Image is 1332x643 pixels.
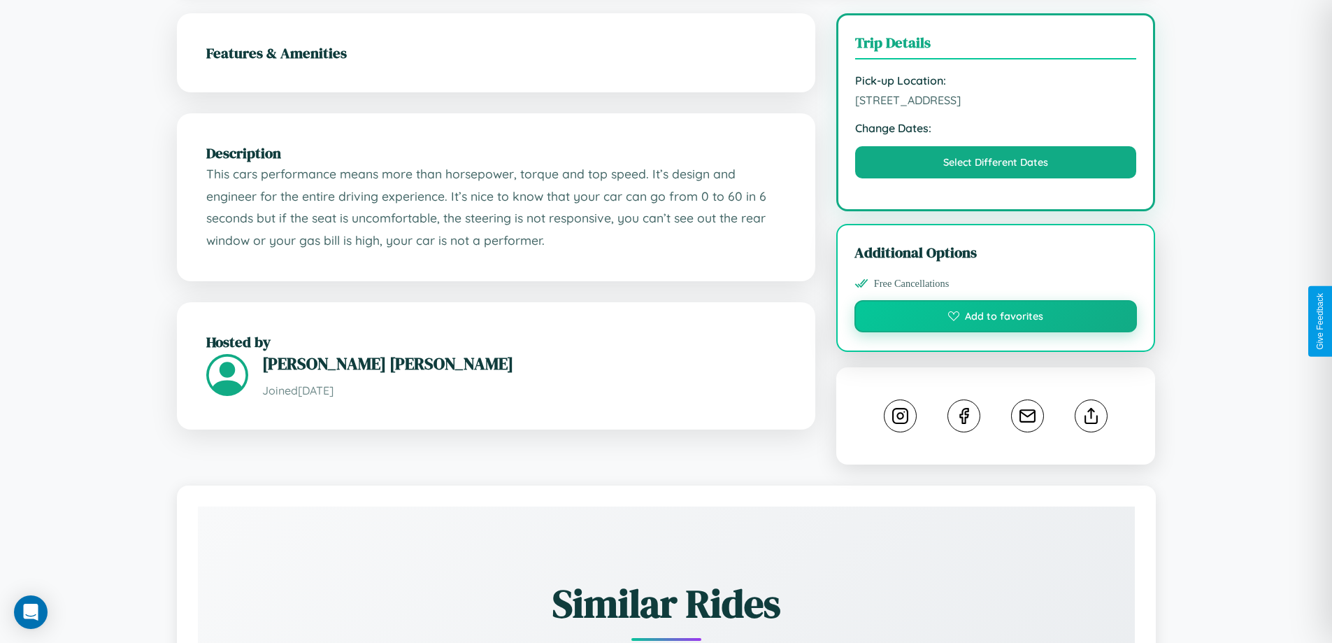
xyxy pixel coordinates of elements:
h2: Features & Amenities [206,43,786,63]
div: Give Feedback [1315,293,1325,350]
p: This cars performance means more than horsepower, torque and top speed. It’s design and engineer ... [206,163,786,252]
h2: Hosted by [206,332,786,352]
div: Open Intercom Messenger [14,595,48,629]
h2: Similar Rides [247,577,1086,630]
h2: Description [206,143,786,163]
h3: [PERSON_NAME] [PERSON_NAME] [262,352,786,375]
span: [STREET_ADDRESS] [855,93,1137,107]
strong: Pick-up Location: [855,73,1137,87]
h3: Trip Details [855,32,1137,59]
strong: Change Dates: [855,121,1137,135]
button: Add to favorites [854,300,1138,332]
p: Joined [DATE] [262,381,786,401]
h3: Additional Options [854,242,1138,262]
button: Select Different Dates [855,146,1137,178]
span: Free Cancellations [874,278,950,290]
